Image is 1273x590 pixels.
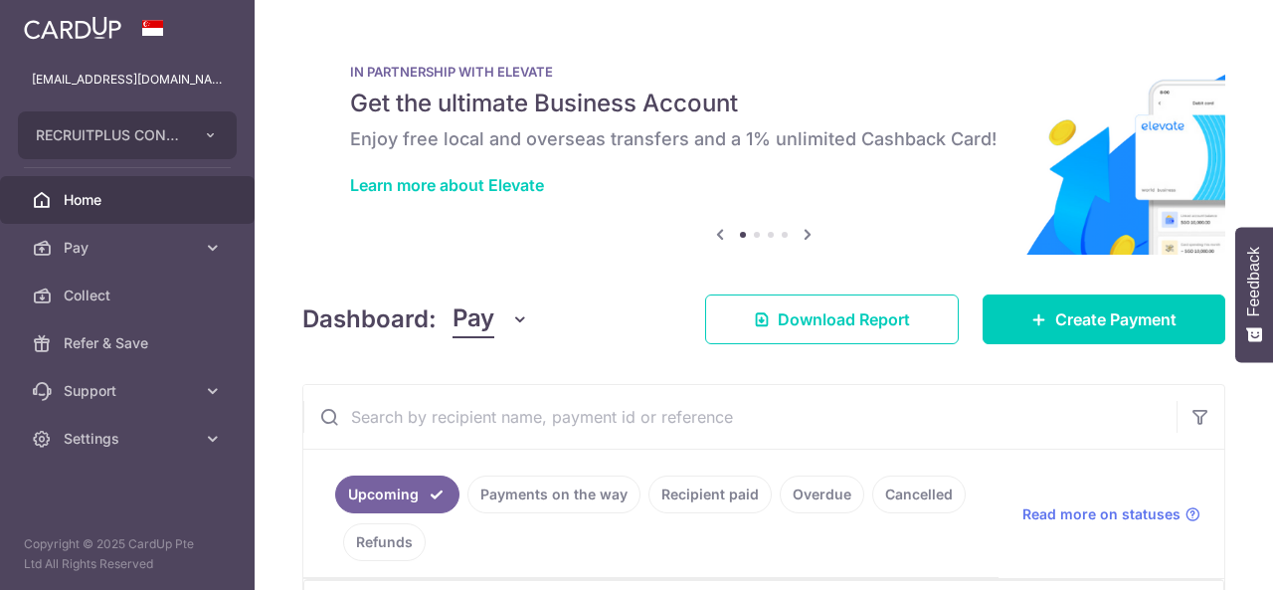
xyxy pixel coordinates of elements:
span: Refer & Save [64,333,195,353]
button: Pay [453,300,529,338]
a: Learn more about Elevate [350,175,544,195]
span: Pay [64,238,195,258]
h5: Get the ultimate Business Account [350,88,1178,119]
span: Settings [64,429,195,449]
a: Payments on the way [467,476,640,513]
span: Feedback [1245,247,1263,316]
a: Cancelled [872,476,966,513]
span: Collect [64,286,195,305]
p: [EMAIL_ADDRESS][DOMAIN_NAME] [32,70,223,90]
button: RECRUITPLUS CONSULTING PTE. LTD. [18,111,237,159]
span: Pay [453,300,494,338]
a: Overdue [780,476,864,513]
a: Create Payment [983,295,1225,344]
input: Search by recipient name, payment id or reference [303,385,1177,449]
span: Support [64,381,195,401]
h4: Dashboard: [302,301,437,337]
span: Download Report [778,307,910,331]
a: Download Report [705,295,959,344]
a: Refunds [343,523,426,561]
img: CardUp [24,16,121,40]
span: Create Payment [1055,307,1177,331]
span: Read more on statuses [1022,504,1181,524]
a: Recipient paid [648,476,772,513]
span: Home [64,190,195,210]
button: Feedback - Show survey [1235,227,1273,362]
h6: Enjoy free local and overseas transfers and a 1% unlimited Cashback Card! [350,127,1178,151]
span: RECRUITPLUS CONSULTING PTE. LTD. [36,125,183,145]
p: IN PARTNERSHIP WITH ELEVATE [350,64,1178,80]
img: Renovation banner [302,32,1225,255]
a: Upcoming [335,476,459,513]
a: Read more on statuses [1022,504,1200,524]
